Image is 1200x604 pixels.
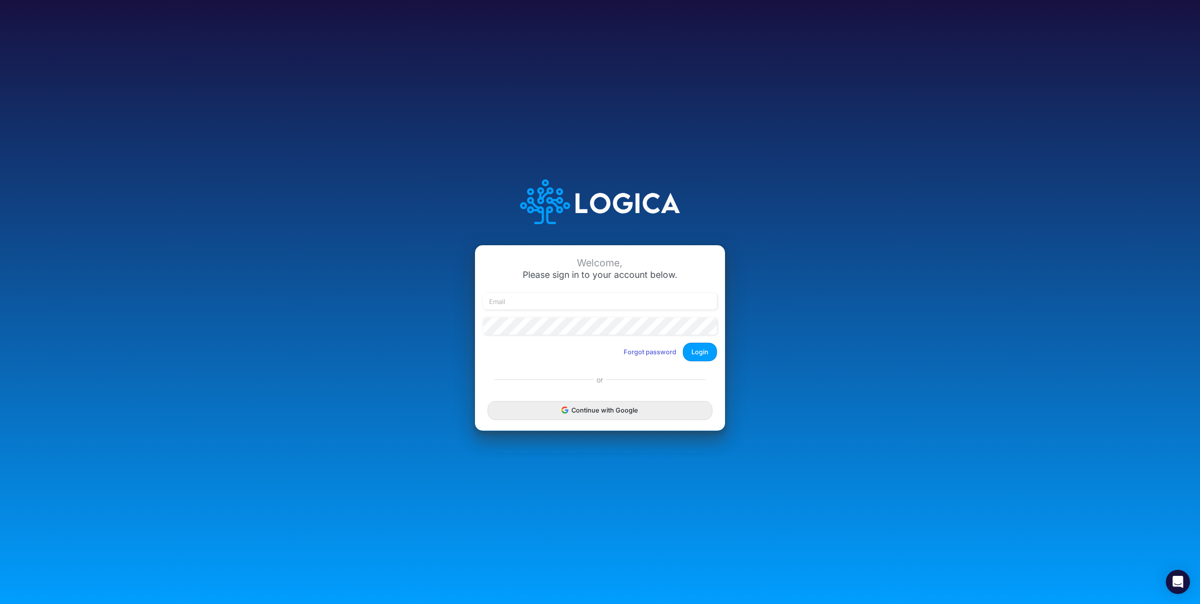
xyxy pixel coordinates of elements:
div: Open Intercom Messenger [1166,570,1190,594]
input: Email [483,293,717,310]
button: Forgot password [617,344,683,360]
button: Login [683,343,717,361]
span: Please sign in to your account below. [523,269,677,280]
div: Welcome, [483,257,717,269]
button: Continue with Google [488,401,712,420]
